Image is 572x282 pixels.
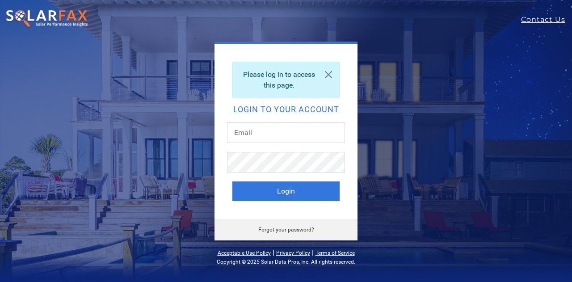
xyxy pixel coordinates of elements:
a: Contact Us [521,14,572,25]
a: Close [318,62,339,87]
div: Please log in to access this page. [232,62,340,98]
a: Terms of Service [315,250,355,256]
span: | [312,248,314,257]
input: Email [227,122,345,143]
button: Login [232,181,340,201]
img: SolarFax [5,9,89,28]
a: Privacy Policy [276,250,310,256]
a: Forgot your password? [258,227,314,233]
h2: Login to your account [232,105,340,114]
a: Acceptable Use Policy [218,250,271,256]
span: | [273,248,274,257]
